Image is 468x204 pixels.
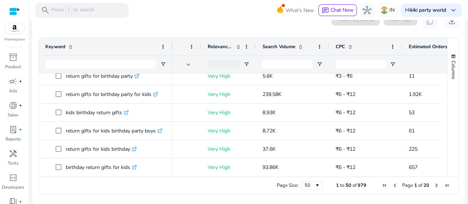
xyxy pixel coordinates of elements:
[5,63,21,70] p: Product
[244,61,249,67] button: Open Filter Menu
[336,164,355,171] span: ₹6 - ₹12
[405,8,446,13] p: Hi
[9,149,18,158] span: handyman
[305,182,314,189] div: 50
[336,127,355,134] span: ₹6 - ₹12
[208,160,249,175] p: Very High
[409,164,418,171] span: 657
[19,80,22,83] span: fiber_manual_record
[45,43,65,50] span: Keyword
[263,73,273,80] span: 5.6K
[51,6,94,14] p: Press to search
[450,61,457,79] span: Columns
[9,53,18,62] span: inventory_2
[9,173,18,182] span: code_blocks
[382,182,388,188] div: First Page
[66,142,137,157] p: return gifts for kids birthday
[263,43,295,50] span: Search Volume
[301,181,323,190] div: Page Size
[41,6,50,15] span: search
[208,87,249,102] p: Very High
[346,182,351,189] span: 50
[409,43,453,50] span: Estimated Orders/Month
[409,146,418,153] span: 225
[263,91,282,98] span: 239.58K
[336,43,345,50] span: CPC
[19,200,22,203] span: fiber_manual_record
[66,160,137,175] p: birthday return gifts for kids
[340,182,344,189] span: to
[418,182,422,189] span: of
[8,160,19,166] p: Tools
[318,4,357,16] button: chatChat Now
[449,6,458,15] span: keyboard_arrow_down
[434,182,439,188] div: Next Page
[263,60,312,69] input: Search Volume Filter Input
[9,125,18,134] span: lab_profile
[8,112,18,118] p: Sales
[381,7,388,14] img: in.svg
[409,127,415,134] span: 61
[65,6,72,14] span: /
[208,69,249,84] p: Very High
[336,109,355,116] span: ₹6 - ₹12
[444,182,450,188] div: Last Page
[358,182,366,189] span: 979
[263,146,276,153] span: 37.6K
[423,182,429,189] span: 20
[66,69,139,84] p: return gifts for birthday party
[263,164,279,171] span: 93.86K
[9,77,18,86] span: campaign
[66,123,162,138] p: return gifts for kids birthday party boys
[286,4,314,17] span: What's New
[160,61,166,67] button: Open Filter Menu
[4,37,25,42] p: Marketplace
[277,182,299,189] div: Page Size:
[409,91,422,98] span: 1.92K
[208,105,249,120] p: Very High
[19,104,22,107] span: fiber_manual_record
[409,73,415,80] span: 11
[45,60,156,69] input: Keyword Filter Input
[208,142,249,157] p: Very High
[208,43,233,50] span: Relevance Score
[448,17,456,26] span: download
[19,128,22,131] span: fiber_manual_record
[336,182,339,189] span: 1
[336,73,352,80] span: ₹3 - ₹6
[263,109,276,116] span: 8.93K
[402,182,413,189] span: Page
[208,123,249,138] p: Very High
[352,182,356,189] span: of
[331,7,354,14] span: Chat Now
[336,146,355,153] span: ₹6 - ₹12
[317,61,322,67] button: Open Filter Menu
[410,7,446,14] b: kiki party world
[9,101,18,110] span: donut_small
[392,182,398,188] div: Previous Page
[2,184,24,190] p: Developers
[389,4,395,16] p: IN
[360,3,374,18] button: hub
[363,6,371,15] span: hub
[322,7,329,14] span: chat
[66,105,129,120] p: kids birthday return gifts
[390,61,396,67] button: Open Filter Menu
[409,109,415,116] span: 53
[414,182,417,189] span: 1
[263,127,276,134] span: 8.72K
[66,87,158,102] p: return gifts for birthday party for kids
[5,136,21,142] p: Reports
[336,91,355,98] span: ₹6 - ₹12
[9,88,17,94] p: Ads
[5,23,24,34] img: amazon.svg
[336,60,385,69] input: CPC Filter Input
